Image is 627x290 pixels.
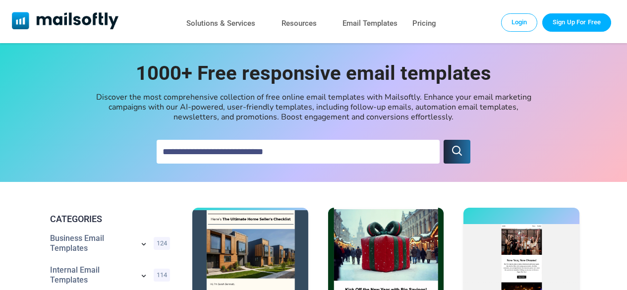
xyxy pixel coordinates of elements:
a: Pricing [412,16,436,31]
a: Trial [542,13,611,31]
a: Email Templates [342,16,398,31]
img: Mailsoftly Logo [12,12,118,29]
a: Show subcategories for Internal Email Templates [139,271,149,283]
a: Login [501,13,538,31]
div: Discover the most comprehensive collection of free online email templates with Mailsoftly. Enhanc... [91,92,537,122]
h1: 1000+ Free responsive email templates [115,62,512,84]
a: Resources [282,16,317,31]
a: Solutions & Services [186,16,255,31]
a: Category [50,265,134,285]
a: Category [50,233,134,253]
a: Show subcategories for Business Email Templates [139,239,149,251]
div: CATEGORIES [42,213,174,226]
a: Mailsoftly [12,12,118,31]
